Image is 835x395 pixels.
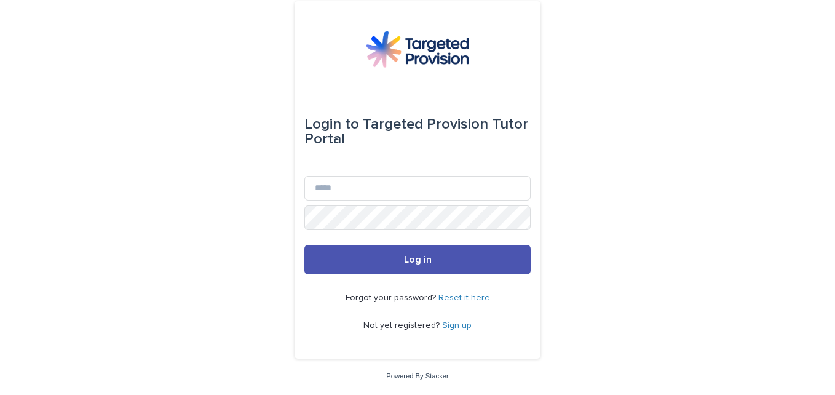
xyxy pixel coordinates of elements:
[304,117,359,132] span: Login to
[438,293,490,302] a: Reset it here
[304,107,531,156] div: Targeted Provision Tutor Portal
[363,321,442,330] span: Not yet registered?
[346,293,438,302] span: Forgot your password?
[404,255,432,265] span: Log in
[304,245,531,274] button: Log in
[386,372,448,380] a: Powered By Stacker
[366,31,469,68] img: M5nRWzHhSzIhMunXDL62
[442,321,472,330] a: Sign up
